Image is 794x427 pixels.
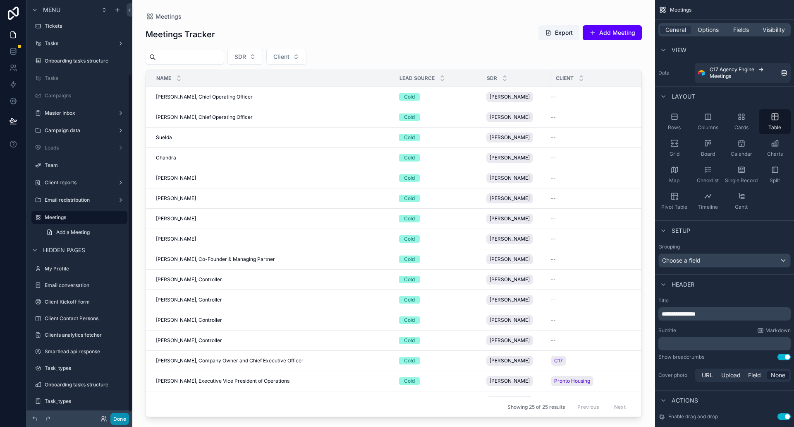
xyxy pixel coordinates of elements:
span: C17 Agency Engine [710,66,754,73]
a: C17 Agency EngineMeetings [695,63,791,83]
span: Single Record [725,177,758,184]
a: Campaign data [31,124,127,137]
span: Upload [721,371,741,379]
span: Gantt [735,204,748,210]
a: Client reports [31,176,127,189]
span: Enable drag and drop [668,413,718,420]
span: Visibility [763,26,785,34]
label: Email conversation [45,282,126,289]
span: Setup [672,227,690,235]
label: Title [658,297,791,304]
span: Table [768,124,781,131]
span: Split [770,177,780,184]
div: Show breadcrumbs [658,354,704,360]
button: Rows [658,109,690,134]
span: Hidden pages [43,246,85,254]
button: Map [658,162,690,187]
label: Task_types [45,398,126,405]
label: Subtitle [658,327,676,334]
span: Meetings [710,73,731,80]
label: Onboarding tasks structure [45,58,126,64]
a: Task_types [31,362,127,375]
button: Columns [692,109,724,134]
label: Tasks [45,40,114,47]
label: Smartlead api response [45,348,126,355]
span: Calendar [731,151,752,157]
label: Meetings [45,214,122,221]
label: My Profile [45,265,126,272]
button: Charts [759,136,791,161]
span: View [672,46,686,54]
a: Email conversation [31,279,127,292]
button: Timeline [692,189,724,214]
button: Single Record [725,162,757,187]
div: scrollable content [658,337,791,350]
span: Name [156,75,171,82]
a: Task_types [31,395,127,408]
a: Onboarding tasks structure [31,378,127,391]
span: Layout [672,92,695,101]
span: Client [556,75,574,82]
label: Data [658,70,691,76]
button: Done [110,413,129,425]
a: Tickets [31,19,127,33]
label: Task_types [45,365,126,372]
span: Fields [733,26,749,34]
button: Table [759,109,791,134]
label: Campaigns [45,92,126,99]
img: Airtable Logo [698,70,705,76]
a: My Profile [31,262,127,275]
a: Tasks [31,72,127,85]
span: Map [669,177,679,184]
button: Pivot Table [658,189,690,214]
a: Add a Meeting [41,226,127,239]
span: URL [702,371,713,379]
span: Markdown [765,327,791,334]
div: scrollable content [658,307,791,321]
span: Menu [43,6,60,14]
a: Leads [31,141,127,154]
button: Grid [658,136,690,161]
label: Master Inbox [45,110,114,116]
label: Tickets [45,23,126,29]
button: Cards [725,109,757,134]
span: Options [698,26,719,34]
span: Timeline [698,204,718,210]
a: Master Inbox [31,106,127,120]
label: Client Kickoff form [45,299,126,305]
label: Campaign data [45,127,114,134]
button: Choose a field [658,253,791,268]
label: Grouping [658,244,680,250]
a: Client Kickoff form [31,295,127,309]
label: Client reports [45,179,114,186]
span: Grid [670,151,679,157]
button: Calendar [725,136,757,161]
span: Actions [672,396,698,405]
label: Team [45,162,126,169]
span: Add a Meeting [56,229,90,236]
span: SDR [487,75,497,82]
span: Showing 25 of 25 results [507,404,565,410]
span: Pivot Table [661,204,687,210]
span: Field [748,371,761,379]
span: None [771,371,785,379]
a: Email redistribution [31,193,127,207]
span: Cards [734,124,749,131]
button: Split [759,162,791,187]
a: Smartlead api response [31,345,127,358]
a: Clients analytics fetcher [31,328,127,342]
span: Meetings [670,7,691,13]
label: Leads [45,145,114,151]
label: Tasks [45,75,126,82]
span: Rows [668,124,681,131]
label: Client Contact Persons [45,315,126,322]
span: General [665,26,686,34]
label: Email redistribution [45,197,114,203]
button: Gantt [725,189,757,214]
span: Lead Source [399,75,435,82]
a: Team [31,159,127,172]
label: Onboarding tasks structure [45,381,126,388]
button: Checklist [692,162,724,187]
a: Markdown [757,327,791,334]
div: Choose a field [659,254,790,267]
